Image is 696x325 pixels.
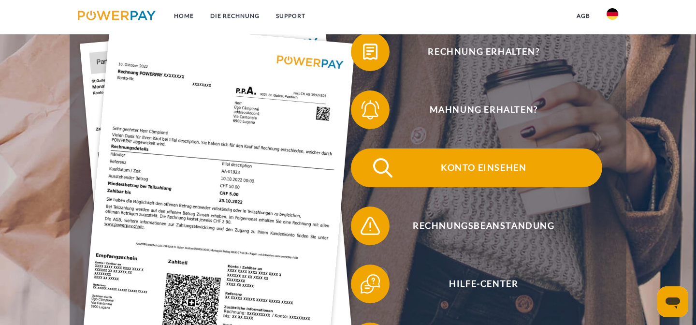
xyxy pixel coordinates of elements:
[351,148,602,187] button: Konto einsehen
[351,32,602,71] button: Rechnung erhalten?
[166,7,202,25] a: Home
[365,32,602,71] span: Rechnung erhalten?
[371,156,395,180] img: qb_search.svg
[202,7,268,25] a: DIE RECHNUNG
[657,286,688,317] iframe: Schaltfläche zum Öffnen des Messaging-Fensters
[268,7,314,25] a: SUPPORT
[365,265,602,303] span: Hilfe-Center
[358,40,382,64] img: qb_bill.svg
[365,90,602,129] span: Mahnung erhalten?
[351,90,602,129] button: Mahnung erhalten?
[358,272,382,296] img: qb_help.svg
[78,11,156,20] img: logo-powerpay.svg
[607,8,618,20] img: de
[351,207,602,245] button: Rechnungsbeanstandung
[358,98,382,122] img: qb_bell.svg
[351,265,602,303] button: Hilfe-Center
[568,7,598,25] a: agb
[365,148,602,187] span: Konto einsehen
[358,214,382,238] img: qb_warning.svg
[365,207,602,245] span: Rechnungsbeanstandung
